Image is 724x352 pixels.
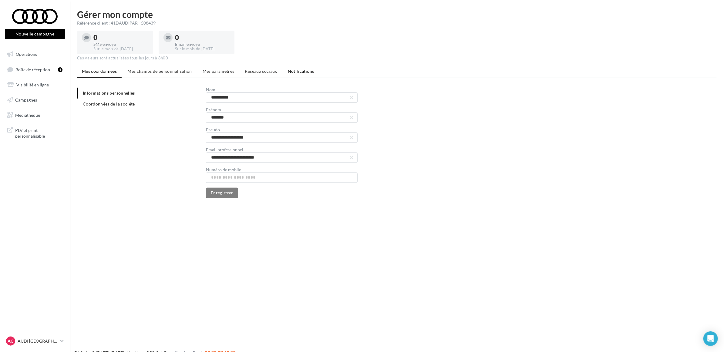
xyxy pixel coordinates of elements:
[206,108,358,112] div: Prénom
[206,188,238,198] button: Enregistrer
[16,82,49,87] span: Visibilité en ligne
[4,79,66,91] a: Visibilité en ligne
[206,168,358,172] div: Numéro de mobile
[93,42,148,46] div: SMS envoyé
[77,55,717,61] div: Ces valeurs sont actualisées tous les jours à 8h00
[5,29,65,39] button: Nouvelle campagne
[175,42,230,46] div: Email envoyé
[4,109,66,122] a: Médiathèque
[703,331,718,346] div: Open Intercom Messenger
[15,126,62,139] span: PLV et print personnalisable
[15,97,37,102] span: Campagnes
[93,34,148,41] div: 0
[203,69,234,74] span: Mes paramètres
[4,124,66,142] a: PLV et print personnalisable
[8,338,14,344] span: AC
[175,46,230,52] div: Sur le mois de [DATE]
[206,148,358,152] div: Email professionnel
[18,338,58,344] p: AUDI [GEOGRAPHIC_DATA]
[93,46,148,52] div: Sur le mois de [DATE]
[127,69,192,74] span: Mes champs de personnalisation
[15,67,50,72] span: Boîte de réception
[77,10,717,19] h1: Gérer mon compte
[15,112,40,117] span: Médiathèque
[16,52,37,57] span: Opérations
[206,88,358,92] div: Nom
[4,63,66,76] a: Boîte de réception1
[83,101,135,106] span: Coordonnées de la société
[288,69,314,74] span: Notifications
[58,67,62,72] div: 1
[4,48,66,61] a: Opérations
[206,128,358,132] div: Pseudo
[4,94,66,106] a: Campagnes
[245,69,277,74] span: Réseaux sociaux
[5,335,65,347] a: AC AUDI [GEOGRAPHIC_DATA]
[77,20,717,26] div: Référence client : 41DAUDIPAR - 508439
[175,34,230,41] div: 0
